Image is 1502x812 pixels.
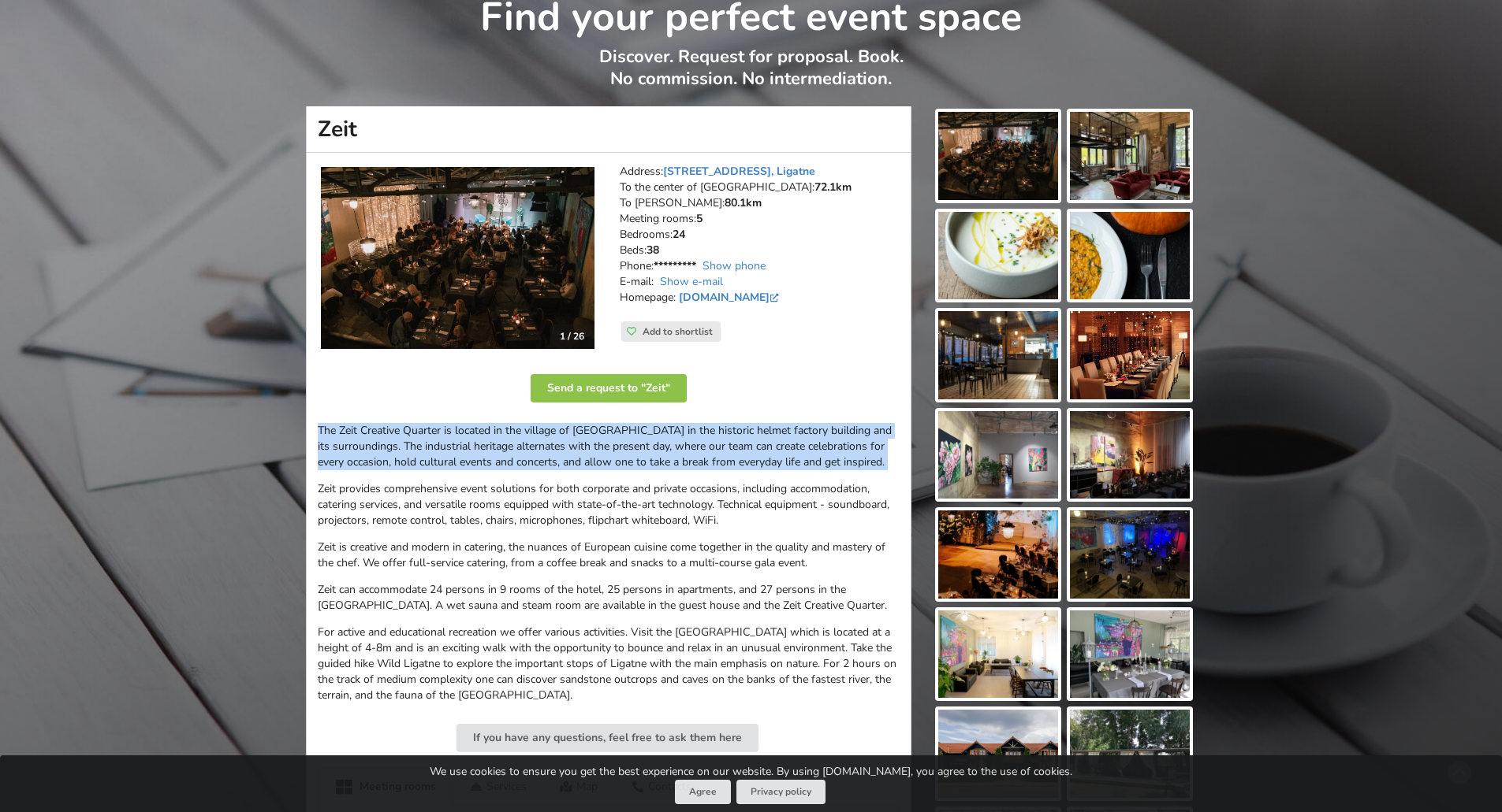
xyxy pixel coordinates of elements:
[1070,212,1190,300] img: Zeit | Ligatne | Event place - gallery picture
[321,167,594,349] img: Industrial-style space | Ligatne | Zeit
[457,724,758,752] button: If you have any questions, feel free to ask them here
[318,423,900,470] p: The Zeit Creative Quarter is located in the village of [GEOGRAPHIC_DATA] in the historic helmet f...
[938,610,1058,699] img: Zeit | Ligatne | Event place - gallery picture
[938,212,1058,300] img: Zeit | Ligatne | Event place - gallery picture
[938,710,1058,798] img: Zeit | Ligatne | Event place - gallery picture
[679,290,782,305] a: [DOMAIN_NAME]
[663,164,815,179] a: [STREET_ADDRESS], Ligatne
[736,780,826,804] a: Privacy policy
[696,211,703,226] strong: 5
[1070,112,1190,200] img: Zeit | Ligatne | Event place - gallery picture
[1070,710,1190,798] img: Zeit | Ligatne | Event place - gallery picture
[1070,510,1190,599] img: Zeit | Ligatne | Event place - gallery picture
[938,510,1058,599] img: Zeit | Ligatne | Event place - gallery picture
[620,164,900,321] address: Address: To the center of [GEOGRAPHIC_DATA]: To [PERSON_NAME]: Meeting rooms: Bedrooms: Beds: Pho...
[673,227,685,242] strong: 24
[938,411,1058,499] img: Zeit | Ligatne | Event place - gallery picture
[703,258,766,273] a: Show phone
[814,180,852,195] strong: 72.1km
[307,46,1195,106] p: Discover. Request for proposal. Book. No commission. No intermediation.
[531,374,687,402] button: Send a request to "Zeit"
[321,167,594,349] a: Industrial-style space | Ligatne | Zeit 1 / 26
[1070,411,1190,499] img: Zeit | Ligatne | Event place - gallery picture
[938,311,1058,399] img: Zeit | Ligatne | Event place - gallery picture
[550,324,594,348] div: 1 / 26
[660,274,723,289] a: Show e-mail
[938,112,1058,200] img: Zeit | Ligatne | Event place - gallery picture
[675,780,731,804] button: Agree
[318,625,900,703] p: For active and educational recreation we offer various activities. Visit the [GEOGRAPHIC_DATA] wh...
[1070,610,1190,699] img: Zeit | Ligatne | Event place - gallery picture
[306,106,911,153] h1: Zeit
[318,582,900,614] p: Zeit can accommodate 24 persons in 9 rooms of the hotel, 25 persons in apartments, and 27 persons...
[725,195,762,210] strong: 80.1km
[318,481,900,528] p: Zeit provides comprehensive event solutions for both corporate and private occasions, including a...
[318,539,900,571] p: Zeit is creative and modern in catering, the nuances of European cuisine come together in the qua...
[643,325,713,338] span: Add to shortlist
[1070,311,1190,399] img: Zeit | Ligatne | Event place - gallery picture
[647,243,659,258] strong: 38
